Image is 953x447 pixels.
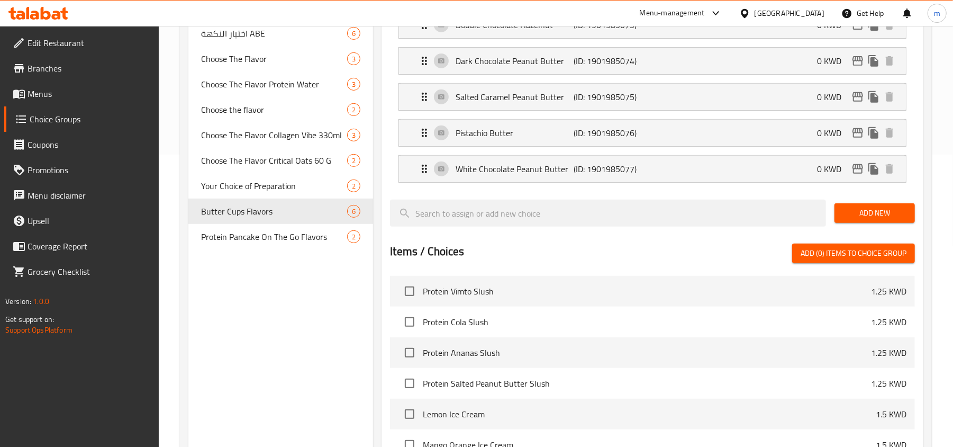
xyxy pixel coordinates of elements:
[882,125,897,141] button: delete
[871,346,906,359] p: 1.25 KWD
[398,280,421,302] span: Select choice
[817,127,850,139] p: 0 KWD
[348,156,360,166] span: 2
[398,372,421,395] span: Select choice
[423,408,876,421] span: Lemon Ice Cream
[347,154,360,167] div: Choices
[4,208,159,234] a: Upsell
[28,189,151,202] span: Menu disclaimer
[390,43,915,79] li: Expand
[5,294,31,308] span: Version:
[934,7,940,19] span: m
[188,148,373,173] div: Choose The Flavor Critical Oats 60 G2
[390,115,915,151] li: Expand
[188,46,373,71] div: Choose The Flavor3
[28,265,151,278] span: Grocery Checklist
[817,163,850,175] p: 0 KWD
[5,323,72,337] a: Support.OpsPlatform
[347,103,360,116] div: Choices
[792,244,915,263] button: Add (0) items to choice group
[850,53,866,69] button: edit
[201,230,347,243] span: Protein Pancake On The Go Flavors
[188,71,373,97] div: Choose The Flavor Protein Water3
[866,161,882,177] button: duplicate
[4,259,159,284] a: Grocery Checklist
[28,240,151,253] span: Coverage Report
[390,79,915,115] li: Expand
[399,84,906,110] div: Expand
[574,163,653,175] p: (ID: 1901985077)
[4,81,159,106] a: Menus
[399,120,906,146] div: Expand
[871,377,906,390] p: 1.25 KWD
[817,19,850,31] p: 0 KWD
[850,161,866,177] button: edit
[188,21,373,46] div: اختيار النكهة ABE6
[4,183,159,208] a: Menu disclaimer
[347,180,360,192] div: Choices
[188,224,373,249] div: Protein Pancake On The Go Flavors2
[4,157,159,183] a: Promotions
[188,97,373,122] div: Choose the flavor2
[882,53,897,69] button: delete
[347,52,360,65] div: Choices
[188,199,373,224] div: Butter Cups Flavors6
[188,122,373,148] div: Choose The Flavor Collagen Vibe 330ml3
[574,55,653,67] p: (ID: 1901985074)
[390,151,915,187] li: Expand
[817,55,850,67] p: 0 KWD
[399,156,906,182] div: Expand
[201,78,347,91] span: Choose The Flavor Protein Water
[390,200,826,227] input: search
[348,181,360,191] span: 2
[348,29,360,39] span: 6
[201,205,347,218] span: Butter Cups Flavors
[399,48,906,74] div: Expand
[201,52,347,65] span: Choose The Flavor
[201,27,347,40] span: اختيار النكهة ABE
[347,205,360,218] div: Choices
[574,19,653,31] p: (ID: 1901985073)
[28,164,151,176] span: Promotions
[876,408,906,421] p: 1.5 KWD
[348,232,360,242] span: 2
[398,311,421,333] span: Select choice
[834,203,915,223] button: Add New
[882,89,897,105] button: delete
[850,125,866,141] button: edit
[801,247,906,260] span: Add (0) items to choice group
[850,89,866,105] button: edit
[423,346,871,359] span: Protein Ananas Slush
[4,56,159,81] a: Branches
[423,316,871,328] span: Protein Cola Slush
[201,154,347,167] span: Choose The Flavor Critical Oats 60 G
[28,62,151,75] span: Branches
[188,173,373,199] div: Your Choice of Preparation2
[882,161,897,177] button: delete
[456,91,574,103] p: Salted Caramel Peanut Butter
[755,7,824,19] div: [GEOGRAPHIC_DATA]
[423,377,871,390] span: Protein Salted Peanut Butter Slush
[398,342,421,364] span: Select choice
[390,244,464,260] h2: Items / Choices
[4,234,159,259] a: Coverage Report
[5,312,54,326] span: Get support on:
[843,207,906,220] span: Add New
[871,285,906,298] p: 1.25 KWD
[4,106,159,132] a: Choice Groups
[866,125,882,141] button: duplicate
[4,132,159,157] a: Coupons
[348,130,360,140] span: 3
[28,87,151,100] span: Menus
[33,294,49,308] span: 1.0.0
[866,89,882,105] button: duplicate
[456,163,574,175] p: White Chocolate Peanut Butter
[28,37,151,49] span: Edit Restaurant
[871,316,906,328] p: 1.25 KWD
[347,27,360,40] div: Choices
[423,285,871,298] span: Protein Vimto Slush
[456,19,574,31] p: Double Chocolate Hazelnut
[348,207,360,217] span: 6
[201,103,347,116] span: Choose the flavor
[866,53,882,69] button: duplicate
